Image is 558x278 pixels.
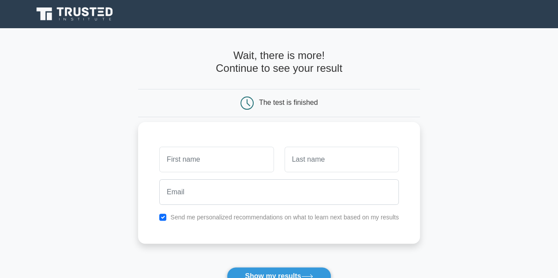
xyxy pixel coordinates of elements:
input: Last name [285,147,399,172]
h4: Wait, there is more! Continue to see your result [138,49,420,75]
div: The test is finished [259,99,318,106]
input: First name [159,147,273,172]
label: Send me personalized recommendations on what to learn next based on my results [170,214,399,221]
input: Email [159,179,399,205]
